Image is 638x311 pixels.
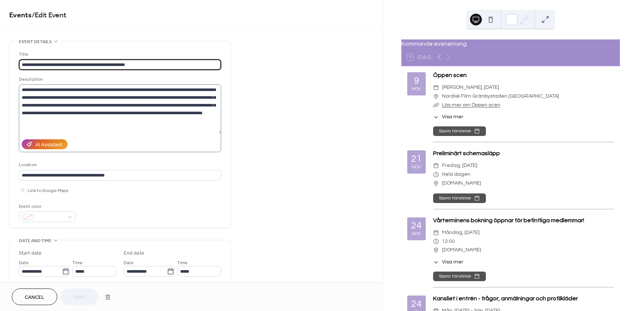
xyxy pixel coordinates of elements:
div: ​ [433,161,439,170]
button: AI Assistant [22,139,68,149]
div: nov [412,165,421,170]
span: Event details [19,38,52,46]
span: [PERSON_NAME], [DATE] [442,83,499,92]
div: ​ [433,83,439,92]
div: Location [19,161,220,169]
span: Visa mer [442,258,463,266]
span: Date [124,259,134,267]
div: Event color [19,203,74,210]
span: Time [72,259,83,267]
div: ​ [433,237,439,246]
a: Events [9,8,32,22]
div: ​ [433,246,439,255]
span: Date [19,259,29,267]
div: 9 [414,76,419,85]
div: Start date [19,249,42,257]
div: ​ [433,101,439,110]
span: måndag, [DATE] [442,228,480,237]
div: ​ [433,113,439,121]
span: Time [177,259,188,267]
div: Preliminärt schemasläpp [433,149,614,158]
span: [DOMAIN_NAME] [442,246,481,255]
span: / Edit Event [32,8,66,22]
div: 24 [411,221,422,230]
div: Kansliet i entrén - frågor, anmälningar och profilkläder [433,294,614,303]
div: nov [412,87,421,92]
div: AI Assistant [35,141,62,149]
button: ​Visa mer [433,258,463,266]
div: Description [19,76,220,83]
span: Visa mer [442,113,463,121]
div: Title [19,50,220,58]
div: ​ [433,170,439,179]
span: Date and time [19,237,52,245]
span: [DOMAIN_NAME] [442,179,481,188]
span: Link to Google Maps [28,187,68,195]
button: Spara händelse [433,193,486,203]
div: 21 [411,154,422,164]
div: nov [412,232,421,237]
button: Cancel [12,289,57,305]
div: ​ [433,228,439,237]
span: Nordisk Film Gränbystaden [GEOGRAPHIC_DATA] [442,92,559,101]
span: Cancel [25,294,44,301]
div: Kommande evenemang [401,39,620,48]
a: Läs mer om Öppen scen [442,102,500,108]
span: Hela dagen [442,170,470,179]
button: ​Visa mer [433,113,463,121]
div: ​ [433,179,439,188]
div: Vårterminens bokning öppnar för befintliga medlemmar! [433,216,614,225]
div: 24 [411,300,422,309]
button: Spara händelse [433,272,486,281]
div: End date [124,249,144,257]
div: ​ [433,258,439,266]
span: fredag, [DATE] [442,161,477,170]
span: 12:00 [442,237,455,246]
button: Spara händelse [433,126,486,136]
a: Öppen scen [433,72,467,78]
div: ​ [433,92,439,101]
